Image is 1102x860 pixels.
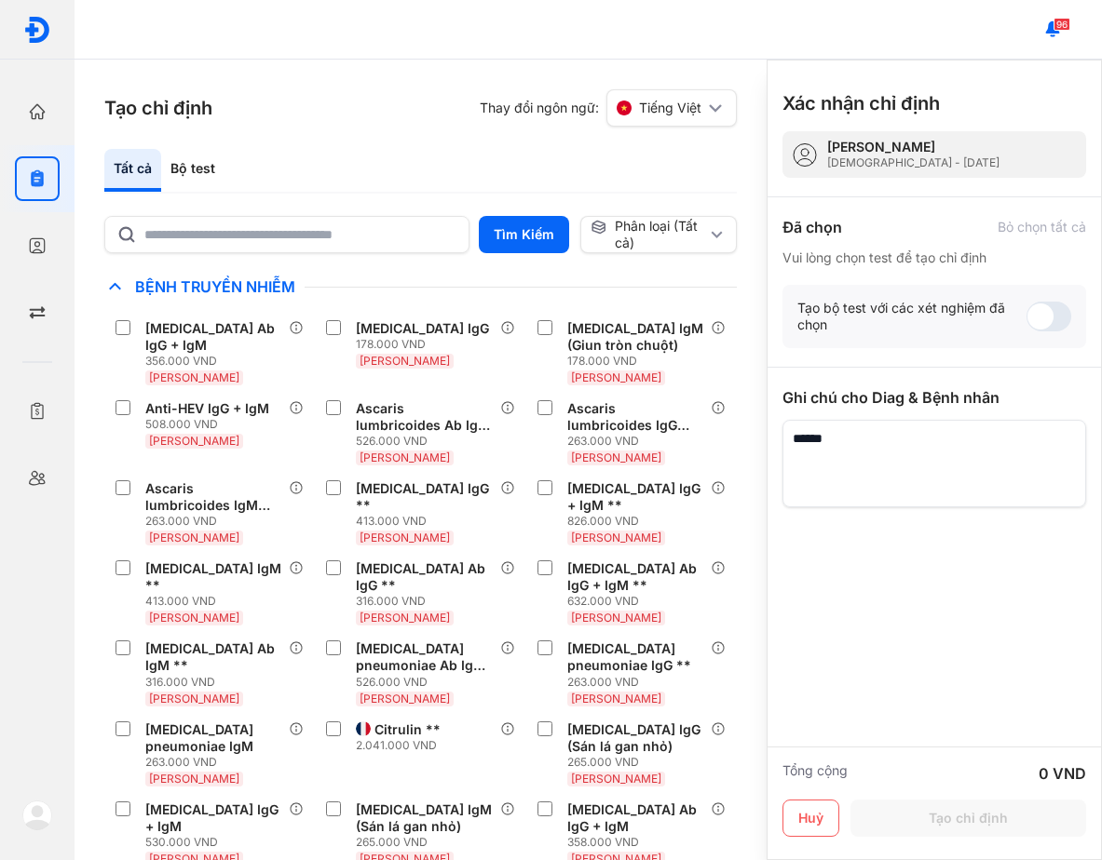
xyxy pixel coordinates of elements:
div: 263.000 VND [145,514,289,529]
div: 265.000 VND [567,755,711,770]
div: 356.000 VND [145,354,289,369]
div: Ascaris lumbricoides IgG (Giun đũa) [567,400,703,434]
div: Bộ test [161,149,224,192]
div: 178.000 VND [356,337,497,352]
div: Thay đổi ngôn ngữ: [480,89,737,127]
span: [PERSON_NAME] [360,531,450,544]
div: [MEDICAL_DATA] IgM (Giun tròn chuột) [567,320,703,354]
div: [MEDICAL_DATA] IgG ** [356,480,492,514]
span: [PERSON_NAME] [360,611,450,625]
h3: Xác nhận chỉ định [782,90,940,116]
div: 526.000 VND [356,434,499,449]
div: [MEDICAL_DATA] IgG [356,320,489,337]
div: Anti-HEV IgG + IgM [145,400,269,417]
img: logo [23,16,51,44]
button: Huỷ [782,800,839,837]
div: [MEDICAL_DATA] IgG (Sán lá gan nhỏ) [567,721,703,755]
div: 263.000 VND [567,434,711,449]
div: [MEDICAL_DATA] Ab IgG + IgM [145,320,281,354]
div: Tổng cộng [782,762,848,785]
div: Bỏ chọn tất cả [998,219,1086,235]
span: [PERSON_NAME] [571,772,661,786]
span: [PERSON_NAME] [149,611,239,625]
span: [PERSON_NAME] [360,354,450,368]
div: Vui lòng chọn test để tạo chỉ định [782,249,1086,266]
span: [PERSON_NAME] [360,692,450,705]
span: [PERSON_NAME] [149,370,239,384]
span: [PERSON_NAME] [571,611,661,625]
div: 413.000 VND [145,594,289,609]
span: [PERSON_NAME] [571,370,661,384]
div: 530.000 VND [145,835,289,850]
span: [PERSON_NAME] [149,772,239,786]
div: 0 VND [1039,762,1086,785]
div: [MEDICAL_DATA] IgG + IgM ** [567,480,703,514]
div: [MEDICAL_DATA] Ab IgG + IgM ** [567,560,703,594]
span: [PERSON_NAME] [149,692,239,705]
button: Tạo chỉ định [850,800,1086,837]
div: 526.000 VND [356,675,499,690]
div: Đã chọn [782,216,842,238]
span: [PERSON_NAME] [149,531,239,544]
div: Phân loại (Tất cả) [591,218,707,251]
div: 413.000 VND [356,514,499,529]
div: [DEMOGRAPHIC_DATA] - [DATE] [827,155,1000,170]
button: Tìm Kiếm [479,216,569,253]
span: Tiếng Việt [639,100,701,116]
div: Citrulin ** [374,721,441,738]
div: 263.000 VND [145,755,289,770]
h3: Tạo chỉ định [104,95,212,121]
div: 632.000 VND [567,594,711,609]
div: 2.041.000 VND [356,738,448,753]
div: [MEDICAL_DATA] pneumoniae IgM [145,721,281,755]
div: [MEDICAL_DATA] Ab IgG + IgM [567,801,703,835]
div: Ghi chú cho Diag & Bệnh nhân [782,386,1086,409]
div: 826.000 VND [567,514,711,529]
span: [PERSON_NAME] [571,692,661,705]
img: logo [22,800,52,830]
div: [MEDICAL_DATA] IgM (Sán lá gan nhỏ) [356,801,492,835]
div: Tạo bộ test với các xét nghiệm đã chọn [797,300,1027,333]
div: 358.000 VND [567,835,711,850]
div: 508.000 VND [145,417,277,432]
div: [MEDICAL_DATA] pneumoniae IgG ** [567,640,703,674]
div: 265.000 VND [356,835,499,850]
span: 96 [1054,18,1070,31]
div: 178.000 VND [567,354,711,369]
div: [MEDICAL_DATA] Ab IgM ** [145,640,281,674]
div: 316.000 VND [356,594,499,609]
div: 316.000 VND [145,675,289,690]
div: [MEDICAL_DATA] IgM ** [145,560,281,594]
span: [PERSON_NAME] [149,434,239,448]
span: [PERSON_NAME] [571,531,661,544]
div: [MEDICAL_DATA] pneumoniae Ab IgG + IgM ** [356,640,492,674]
div: [MEDICAL_DATA] Ab IgG ** [356,560,492,594]
div: Tất cả [104,149,161,192]
span: [PERSON_NAME] [360,450,450,464]
span: [PERSON_NAME] [571,450,661,464]
div: [PERSON_NAME] [827,139,1000,155]
div: 263.000 VND [567,675,711,690]
span: Bệnh Truyền Nhiễm [126,277,305,296]
div: Ascaris lumbricoides Ab IgG + IgM [356,400,492,434]
div: [MEDICAL_DATA] IgG + IgM [145,801,281,835]
div: Ascaris lumbricoides IgM (Giun đũa) [145,480,281,514]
